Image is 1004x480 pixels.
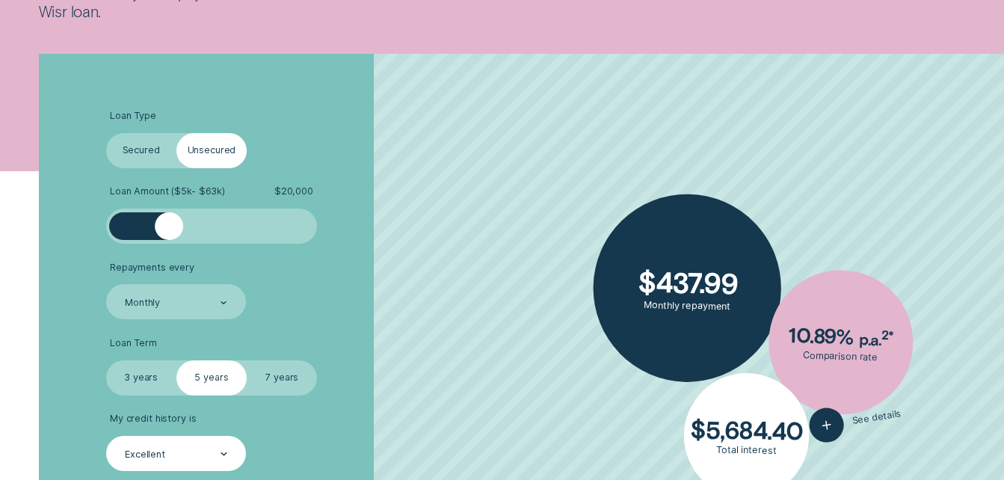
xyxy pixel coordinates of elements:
div: Monthly [125,297,160,309]
span: Loan Amount ( $5k - $63k ) [110,185,225,197]
label: 5 years [176,360,247,396]
label: 3 years [106,360,176,396]
span: Loan Term [110,337,157,349]
label: 7 years [247,360,317,396]
span: Repayments every [110,262,194,274]
span: $ 20,000 [274,185,313,197]
span: Loan Type [110,110,156,122]
button: See details [807,396,905,445]
label: Secured [106,133,176,168]
div: Excellent [125,449,165,461]
label: Unsecured [176,133,247,168]
span: See details [851,407,902,427]
span: My credit history is [110,413,197,425]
